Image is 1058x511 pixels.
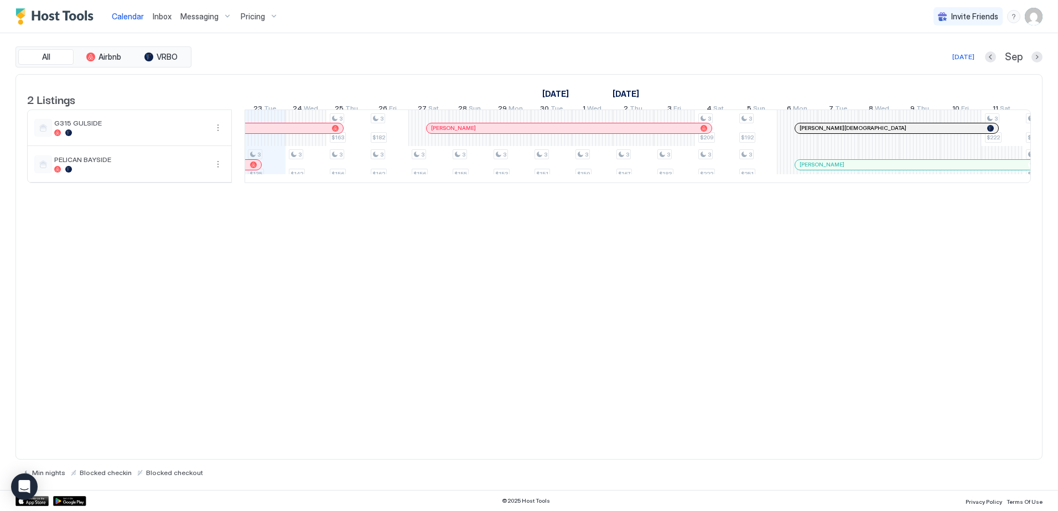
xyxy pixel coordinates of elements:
[749,115,752,122] span: 3
[583,104,585,116] span: 1
[304,104,318,116] span: Wed
[157,52,178,62] span: VRBO
[551,104,563,116] span: Tue
[951,50,976,64] button: [DATE]
[11,473,38,500] div: Open Intercom Messenger
[916,104,929,116] span: Thu
[741,134,754,141] span: $192
[700,134,713,141] span: $209
[665,102,684,118] a: October 3, 2025
[624,104,628,116] span: 2
[15,8,98,25] a: Host Tools Logo
[32,468,65,477] span: Min nights
[413,170,426,178] span: $156
[339,151,343,158] span: 3
[211,121,225,134] div: menu
[587,104,601,116] span: Wed
[659,170,672,178] span: $183
[540,86,572,102] a: September 8, 2025
[293,104,302,116] span: 24
[952,52,974,62] div: [DATE]
[700,170,713,178] span: $222
[53,496,86,506] a: Google Play Store
[1028,170,1041,178] span: $264
[339,115,343,122] span: 3
[290,102,321,118] a: September 24, 2025
[741,170,754,178] span: $251
[800,161,844,168] span: [PERSON_NAME]
[153,11,172,22] a: Inbox
[257,151,261,158] span: 3
[744,102,768,118] a: October 5, 2025
[793,104,807,116] span: Mon
[389,104,397,116] span: Fri
[146,468,203,477] span: Blocked checkout
[1005,51,1023,64] span: Sep
[749,151,752,158] span: 3
[907,102,932,118] a: October 9, 2025
[298,151,302,158] span: 3
[1031,51,1043,62] button: Next month
[544,151,547,158] span: 3
[458,104,467,116] span: 28
[952,104,960,116] span: 10
[1007,10,1020,23] div: menu
[1029,102,1056,118] a: October 12, 2025
[509,104,523,116] span: Mon
[1000,104,1010,116] span: Sat
[985,51,996,62] button: Previous month
[180,12,219,22] span: Messaging
[15,46,191,67] div: tab-group
[990,102,1013,118] a: October 11, 2025
[250,170,262,178] span: $135
[667,104,672,116] span: 3
[455,102,484,118] a: September 28, 2025
[540,104,549,116] span: 30
[495,102,526,118] a: September 29, 2025
[378,104,387,116] span: 26
[626,151,629,158] span: 3
[787,104,791,116] span: 6
[708,151,711,158] span: 3
[462,151,465,158] span: 3
[536,170,548,178] span: $151
[961,104,969,116] span: Fri
[577,170,590,178] span: $159
[18,49,74,65] button: All
[618,170,630,178] span: $167
[112,11,144,22] a: Calendar
[253,104,262,116] span: 23
[76,49,131,65] button: Airbnb
[15,496,49,506] a: App Store
[133,49,189,65] button: VRBO
[994,115,998,122] span: 3
[610,86,642,102] a: October 1, 2025
[415,102,442,118] a: September 27, 2025
[54,119,207,127] span: G315 GULSIDE
[503,151,506,158] span: 3
[667,151,670,158] span: 3
[112,12,144,21] span: Calendar
[753,104,765,116] span: Sun
[708,115,711,122] span: 3
[418,104,427,116] span: 27
[345,104,358,116] span: Thu
[332,102,361,118] a: September 25, 2025
[910,104,915,116] span: 9
[621,102,645,118] a: October 2, 2025
[241,12,265,22] span: Pricing
[951,12,998,22] span: Invite Friends
[747,104,751,116] span: 5
[428,104,439,116] span: Sat
[335,104,344,116] span: 25
[987,134,1000,141] span: $222
[630,104,642,116] span: Thu
[251,102,279,118] a: September 23, 2025
[875,104,889,116] span: Wed
[800,124,906,132] span: [PERSON_NAME][DEMOGRAPHIC_DATA]
[1028,134,1040,141] span: $185
[80,468,132,477] span: Blocked checkin
[331,134,344,141] span: $163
